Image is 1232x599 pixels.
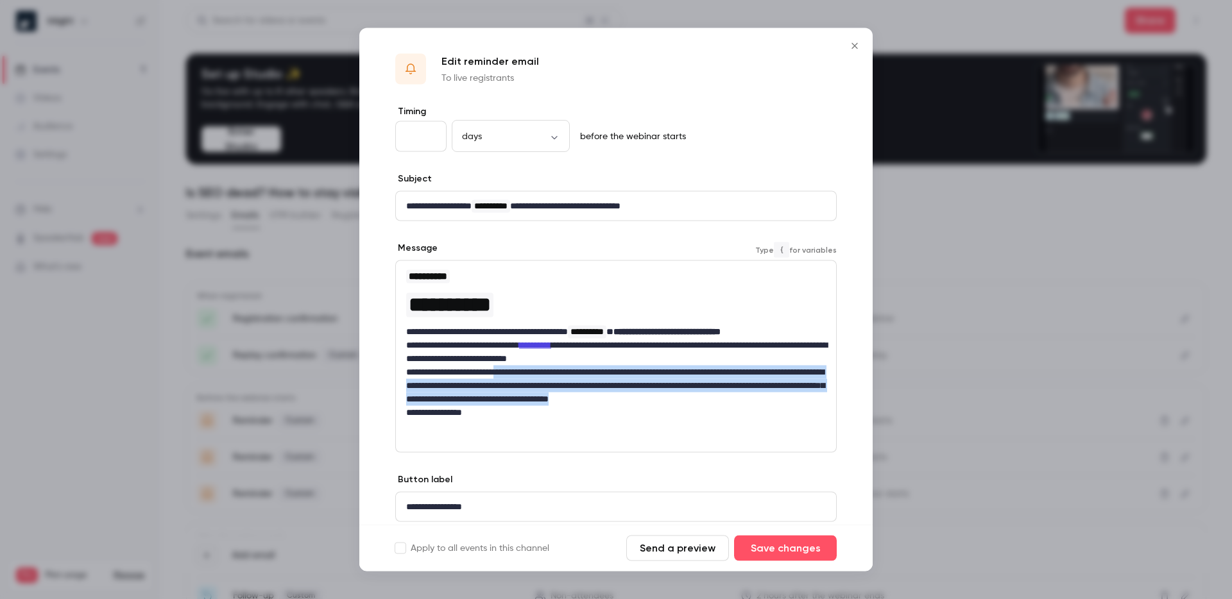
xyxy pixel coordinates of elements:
div: editor [396,493,836,521]
div: editor [396,261,836,427]
div: editor [396,192,836,221]
label: Button label [395,473,452,486]
label: Subject [395,173,432,185]
label: Timing [395,105,837,118]
code: { [774,242,789,257]
div: days [452,130,570,142]
p: before the webinar starts [575,130,686,143]
label: Message [395,242,438,255]
button: Save changes [734,536,837,561]
span: Type for variables [755,242,837,257]
button: Send a preview [626,536,729,561]
label: Apply to all events in this channel [395,542,549,555]
p: Edit reminder email [441,54,539,69]
button: Close [842,33,868,59]
p: To live registrants [441,72,539,85]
